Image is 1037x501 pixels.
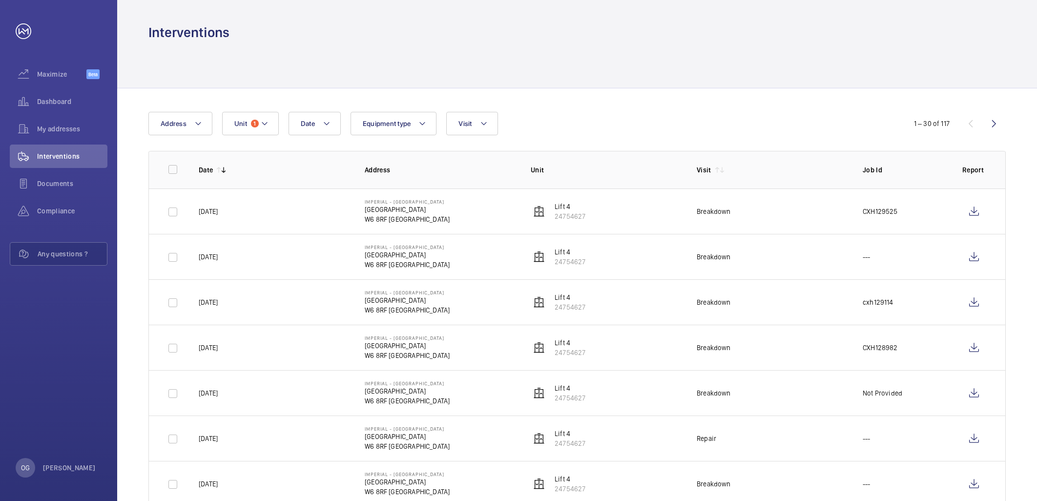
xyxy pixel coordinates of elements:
[365,250,450,260] p: [GEOGRAPHIC_DATA]
[365,295,450,305] p: [GEOGRAPHIC_DATA]
[365,244,450,250] p: Imperial - [GEOGRAPHIC_DATA]
[555,348,585,357] p: 24754627
[697,434,716,443] div: Repair
[863,434,871,443] p: ---
[962,165,986,175] p: Report
[37,69,86,79] span: Maximize
[555,247,585,257] p: Lift 4
[365,335,450,341] p: Imperial - [GEOGRAPHIC_DATA]
[697,207,731,216] div: Breakdown
[863,479,871,489] p: ---
[531,165,681,175] p: Unit
[555,393,585,403] p: 24754627
[365,441,450,451] p: W6 8RF [GEOGRAPHIC_DATA]
[555,292,585,302] p: Lift 4
[365,165,515,175] p: Address
[555,383,585,393] p: Lift 4
[199,252,218,262] p: [DATE]
[365,432,450,441] p: [GEOGRAPHIC_DATA]
[199,343,218,353] p: [DATE]
[863,343,898,353] p: CXH128982
[533,206,545,217] img: elevator.svg
[555,211,585,221] p: 24754627
[365,487,450,497] p: W6 8RF [GEOGRAPHIC_DATA]
[697,343,731,353] div: Breakdown
[38,249,107,259] span: Any questions ?
[21,463,30,473] p: OG
[199,207,218,216] p: [DATE]
[365,260,450,270] p: W6 8RF [GEOGRAPHIC_DATA]
[365,199,450,205] p: Imperial - [GEOGRAPHIC_DATA]
[863,388,902,398] p: Not Provided
[86,69,100,79] span: Beta
[555,484,585,494] p: 24754627
[199,297,218,307] p: [DATE]
[555,257,585,267] p: 24754627
[43,463,96,473] p: [PERSON_NAME]
[533,342,545,354] img: elevator.svg
[37,124,107,134] span: My addresses
[555,202,585,211] p: Lift 4
[37,97,107,106] span: Dashboard
[697,165,711,175] p: Visit
[363,120,411,127] span: Equipment type
[301,120,315,127] span: Date
[351,112,437,135] button: Equipment type
[199,479,218,489] p: [DATE]
[365,380,450,386] p: Imperial - [GEOGRAPHIC_DATA]
[365,205,450,214] p: [GEOGRAPHIC_DATA]
[365,305,450,315] p: W6 8RF [GEOGRAPHIC_DATA]
[37,179,107,188] span: Documents
[914,119,950,128] div: 1 – 30 of 117
[533,251,545,263] img: elevator.svg
[234,120,247,127] span: Unit
[199,434,218,443] p: [DATE]
[697,252,731,262] div: Breakdown
[365,290,450,295] p: Imperial - [GEOGRAPHIC_DATA]
[697,479,731,489] div: Breakdown
[365,386,450,396] p: [GEOGRAPHIC_DATA]
[365,351,450,360] p: W6 8RF [GEOGRAPHIC_DATA]
[161,120,187,127] span: Address
[555,429,585,438] p: Lift 4
[37,151,107,161] span: Interventions
[555,302,585,312] p: 24754627
[458,120,472,127] span: Visit
[533,387,545,399] img: elevator.svg
[863,207,898,216] p: CXH129525
[555,438,585,448] p: 24754627
[222,112,279,135] button: Unit1
[555,474,585,484] p: Lift 4
[863,165,947,175] p: Job Id
[533,296,545,308] img: elevator.svg
[446,112,498,135] button: Visit
[365,426,450,432] p: Imperial - [GEOGRAPHIC_DATA]
[289,112,341,135] button: Date
[148,112,212,135] button: Address
[365,341,450,351] p: [GEOGRAPHIC_DATA]
[365,214,450,224] p: W6 8RF [GEOGRAPHIC_DATA]
[199,165,213,175] p: Date
[365,471,450,477] p: Imperial - [GEOGRAPHIC_DATA]
[863,297,893,307] p: cxh129114
[555,338,585,348] p: Lift 4
[148,23,229,42] h1: Interventions
[863,252,871,262] p: ---
[365,477,450,487] p: [GEOGRAPHIC_DATA]
[251,120,259,127] span: 1
[533,478,545,490] img: elevator.svg
[697,297,731,307] div: Breakdown
[533,433,545,444] img: elevator.svg
[199,388,218,398] p: [DATE]
[37,206,107,216] span: Compliance
[365,396,450,406] p: W6 8RF [GEOGRAPHIC_DATA]
[697,388,731,398] div: Breakdown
